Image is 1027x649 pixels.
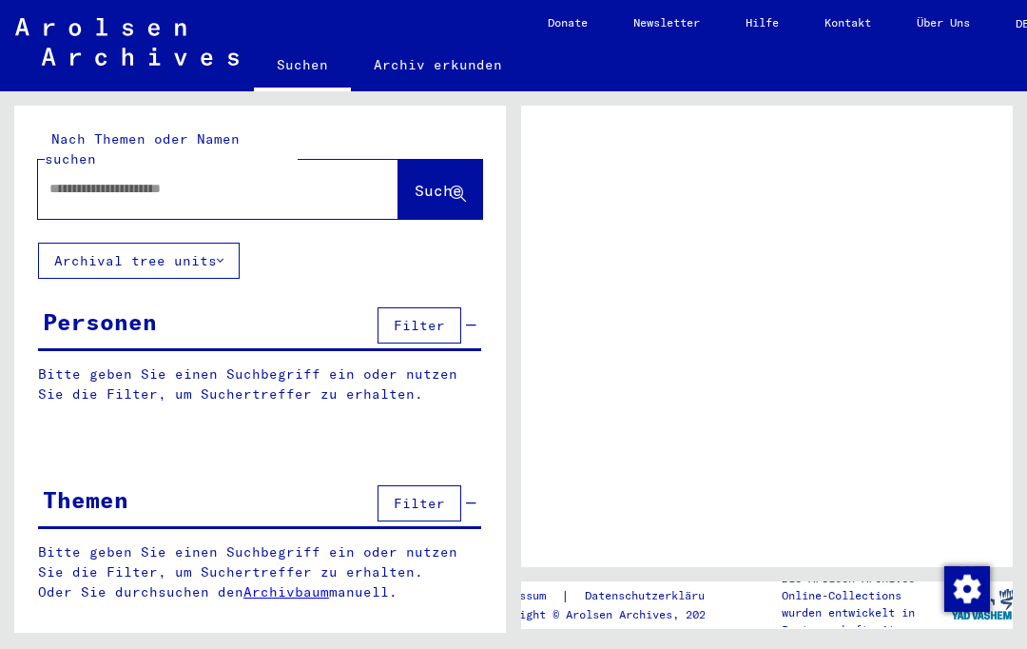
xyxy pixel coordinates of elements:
[782,570,951,604] p: Die Arolsen Archives Online-Collections
[45,130,240,167] mat-label: Nach Themen oder Namen suchen
[415,181,462,200] span: Suche
[43,482,128,517] div: Themen
[570,586,741,606] a: Datenschutzerklärung
[254,42,351,91] a: Suchen
[38,243,240,279] button: Archival tree units
[38,364,481,404] p: Bitte geben Sie einen Suchbegriff ein oder nutzen Sie die Filter, um Suchertreffer zu erhalten.
[15,18,239,66] img: Arolsen_neg.svg
[486,586,741,606] div: |
[394,317,445,334] span: Filter
[394,495,445,512] span: Filter
[378,307,461,344] button: Filter
[243,583,329,600] a: Archivbaum
[944,566,990,612] img: Zustimmung ändern
[38,542,482,602] p: Bitte geben Sie einen Suchbegriff ein oder nutzen Sie die Filter, um Suchertreffer zu erhalten. O...
[486,586,561,606] a: Impressum
[398,160,482,219] button: Suche
[351,42,525,88] a: Archiv erkunden
[943,565,989,611] div: Zustimmung ändern
[486,606,741,623] p: Copyright © Arolsen Archives, 2021
[782,604,951,639] p: wurden entwickelt in Partnerschaft mit
[378,485,461,521] button: Filter
[43,305,157,339] div: Personen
